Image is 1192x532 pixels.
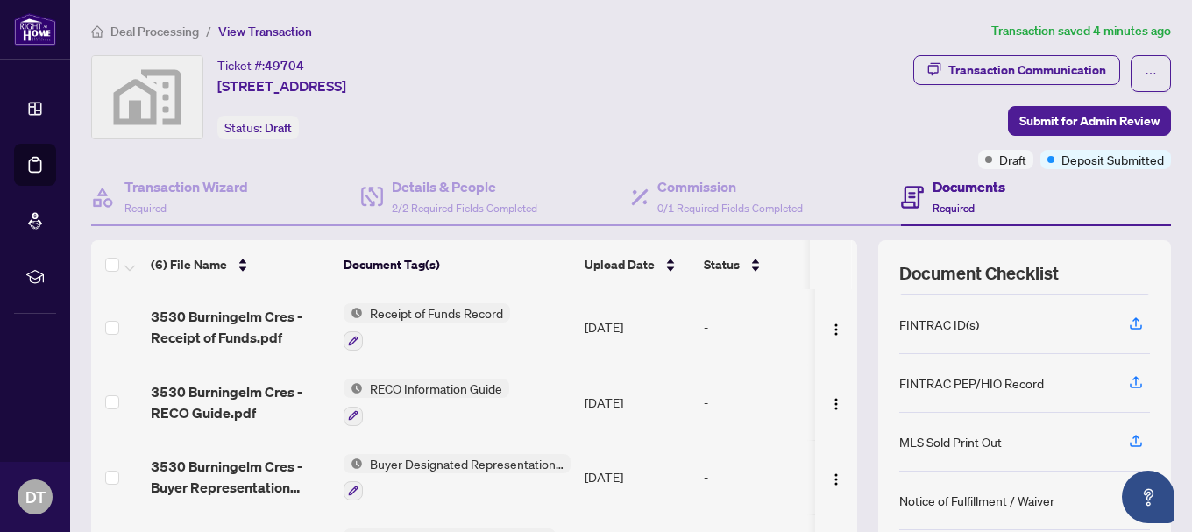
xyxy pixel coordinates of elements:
[344,303,363,323] img: Status Icon
[217,75,346,96] span: [STREET_ADDRESS]
[337,240,578,289] th: Document Tag(s)
[899,491,1054,510] div: Notice of Fulfillment / Waiver
[822,463,850,491] button: Logo
[948,56,1106,84] div: Transaction Communication
[933,202,975,215] span: Required
[899,315,979,334] div: FINTRAC ID(s)
[933,176,1005,197] h4: Documents
[25,485,46,509] span: DT
[218,24,312,39] span: View Transaction
[829,323,843,337] img: Logo
[124,176,248,197] h4: Transaction Wizard
[14,13,56,46] img: logo
[822,313,850,341] button: Logo
[991,21,1171,41] article: Transaction saved 4 minutes ago
[704,255,740,274] span: Status
[697,240,846,289] th: Status
[1122,471,1174,523] button: Open asap
[578,440,697,515] td: [DATE]
[151,255,227,274] span: (6) File Name
[265,120,292,136] span: Draft
[217,55,304,75] div: Ticket #:
[344,379,363,398] img: Status Icon
[144,240,337,289] th: (6) File Name
[344,379,509,426] button: Status IconRECO Information Guide
[91,25,103,38] span: home
[704,393,839,412] div: -
[110,24,199,39] span: Deal Processing
[578,365,697,440] td: [DATE]
[578,289,697,365] td: [DATE]
[1145,67,1157,80] span: ellipsis
[822,388,850,416] button: Logo
[657,176,803,197] h4: Commission
[1008,106,1171,136] button: Submit for Admin Review
[363,379,509,398] span: RECO Information Guide
[578,240,697,289] th: Upload Date
[124,202,167,215] span: Required
[657,202,803,215] span: 0/1 Required Fields Completed
[363,454,571,473] span: Buyer Designated Representation Agreement
[363,303,510,323] span: Receipt of Funds Record
[392,176,537,197] h4: Details & People
[585,255,655,274] span: Upload Date
[899,261,1059,286] span: Document Checklist
[344,303,510,351] button: Status IconReceipt of Funds Record
[206,21,211,41] li: /
[999,150,1026,169] span: Draft
[265,58,304,74] span: 49704
[829,397,843,411] img: Logo
[344,454,571,501] button: Status IconBuyer Designated Representation Agreement
[151,456,330,498] span: 3530 Burningelm Cres - Buyer Representation Agreement.pdf
[704,467,839,486] div: -
[899,373,1044,393] div: FINTRAC PEP/HIO Record
[704,317,839,337] div: -
[913,55,1120,85] button: Transaction Communication
[392,202,537,215] span: 2/2 Required Fields Completed
[1019,107,1160,135] span: Submit for Admin Review
[899,432,1002,451] div: MLS Sold Print Out
[217,116,299,139] div: Status:
[829,472,843,486] img: Logo
[151,381,330,423] span: 3530 Burningelm Cres - RECO Guide.pdf
[1061,150,1164,169] span: Deposit Submitted
[344,454,363,473] img: Status Icon
[151,306,330,348] span: 3530 Burningelm Cres - Receipt of Funds.pdf
[92,56,202,138] img: svg%3e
